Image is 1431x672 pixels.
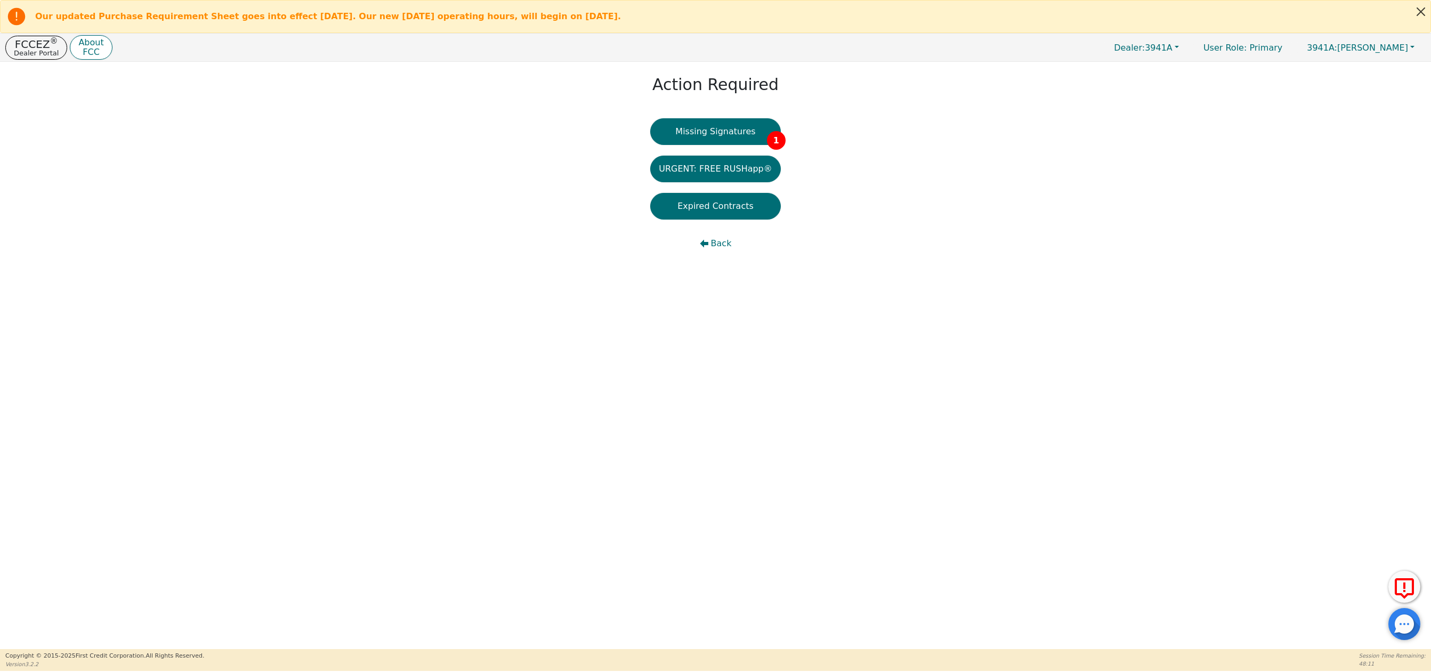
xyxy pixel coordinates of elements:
[1307,43,1408,53] span: [PERSON_NAME]
[1359,652,1426,660] p: Session Time Remaining:
[1411,1,1430,22] button: Close alert
[1114,43,1145,53] span: Dealer:
[1114,43,1173,53] span: 3941A
[767,131,786,150] span: 1
[1296,39,1426,56] button: 3941A:[PERSON_NAME]
[35,11,621,21] b: Our updated Purchase Requirement Sheet goes into effect [DATE]. Our new [DATE] operating hours, w...
[1359,660,1426,668] p: 48:11
[14,39,59,50] p: FCCEZ
[652,75,779,94] h1: Action Required
[650,156,781,182] button: URGENT: FREE RUSHapp®
[78,38,103,47] p: About
[70,35,112,60] button: AboutFCC
[650,230,781,257] button: Back
[145,652,204,659] span: All Rights Reserved.
[1203,43,1247,53] span: User Role :
[650,118,781,145] button: Missing Signatures1
[5,660,204,668] p: Version 3.2.2
[78,48,103,56] p: FCC
[5,652,204,661] p: Copyright © 2015- 2025 First Credit Corporation.
[1307,43,1337,53] span: 3941A:
[50,36,58,46] sup: ®
[14,50,59,56] p: Dealer Portal
[1103,39,1190,56] button: Dealer:3941A
[1193,37,1293,58] p: Primary
[5,36,67,60] button: FCCEZ®Dealer Portal
[1388,571,1420,603] button: Report Error to FCC
[1193,37,1293,58] a: User Role: Primary
[650,193,781,220] button: Expired Contracts
[711,237,732,250] span: Back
